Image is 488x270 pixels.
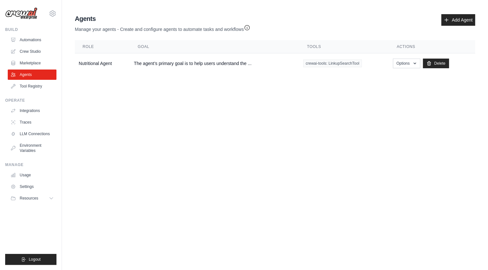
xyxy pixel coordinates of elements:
[75,53,130,74] td: Nutritional Agent
[75,14,250,23] h2: Agents
[389,40,475,53] th: Actions
[299,40,389,53] th: Tools
[303,60,362,67] span: crewai-tools: LinkupSearchTool
[8,129,56,139] a: LLM Connections
[5,162,56,167] div: Manage
[8,117,56,127] a: Traces
[8,170,56,180] a: Usage
[5,27,56,32] div: Build
[5,254,56,265] button: Logout
[393,59,420,68] button: Options
[8,193,56,203] button: Resources
[75,40,130,53] th: Role
[8,70,56,80] a: Agents
[423,59,449,68] a: Delete
[8,58,56,68] a: Marketplace
[441,14,475,26] a: Add Agent
[5,98,56,103] div: Operate
[8,140,56,156] a: Environment Variables
[8,81,56,91] a: Tool Registry
[75,23,250,33] p: Manage your agents - Create and configure agents to automate tasks and workflows
[130,53,299,74] td: The agent’s primary goal is to help users understand the ...
[29,257,41,262] span: Logout
[130,40,299,53] th: Goal
[8,182,56,192] a: Settings
[20,196,38,201] span: Resources
[8,106,56,116] a: Integrations
[8,46,56,57] a: Crew Studio
[8,35,56,45] a: Automations
[5,7,37,20] img: Logo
